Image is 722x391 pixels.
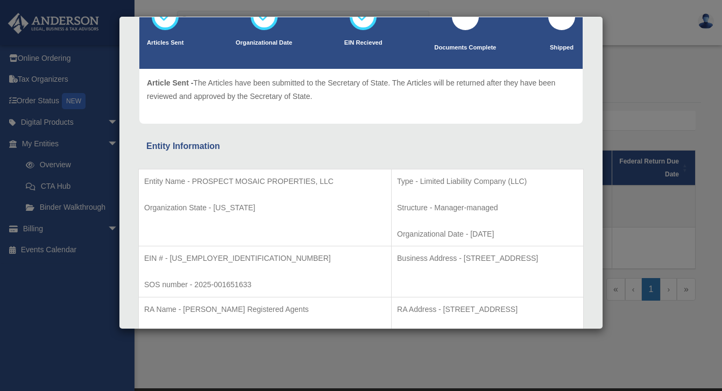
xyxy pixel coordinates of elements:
[144,252,386,265] p: EIN # - [US_EMPLOYER_IDENTIFICATION_NUMBER]
[548,42,575,53] p: Shipped
[397,175,578,188] p: Type - Limited Liability Company (LLC)
[147,38,183,48] p: Articles Sent
[144,303,386,316] p: RA Name - [PERSON_NAME] Registered Agents
[397,228,578,241] p: Organizational Date - [DATE]
[434,42,496,53] p: Documents Complete
[144,201,386,215] p: Organization State - [US_STATE]
[397,252,578,265] p: Business Address - [STREET_ADDRESS]
[397,303,578,316] p: RA Address - [STREET_ADDRESS]
[397,201,578,215] p: Structure - Manager-managed
[147,79,193,87] span: Article Sent -
[146,139,576,154] div: Entity Information
[147,76,575,103] p: The Articles have been submitted to the Secretary of State. The Articles will be returned after t...
[144,175,386,188] p: Entity Name - PROSPECT MOSAIC PROPERTIES, LLC
[236,38,292,48] p: Organizational Date
[144,278,386,292] p: SOS number - 2025-001651633
[344,38,383,48] p: EIN Recieved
